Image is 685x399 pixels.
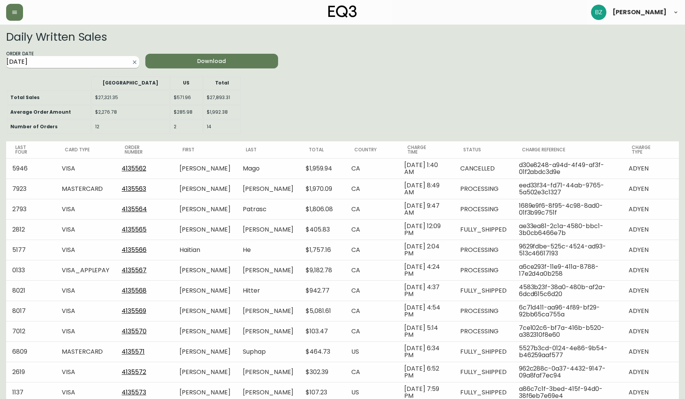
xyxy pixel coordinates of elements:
td: $464.73 [300,341,345,362]
td: VISA [56,240,115,260]
td: US [345,341,398,362]
th: Charge Type [622,141,679,158]
td: CA [345,158,398,179]
td: [DATE] 4:24 PM [398,260,454,280]
td: $27,893.31 [203,91,241,104]
td: [PERSON_NAME] [237,362,300,382]
td: FULLY_SHIPPED [454,280,512,301]
a: 4135566 [122,245,147,254]
b: Number of Orders [10,123,58,130]
td: $1,959.94 [300,158,345,179]
img: logo [328,5,357,18]
td: ADYEN [622,341,679,362]
td: MASTERCARD [56,341,115,362]
td: VISA [56,301,115,321]
th: Last Four [6,141,56,158]
a: 4135572 [122,368,146,376]
td: CA [345,240,398,260]
td: ADYEN [622,321,679,341]
td: VISA [56,199,115,219]
b: Average Order Amount [10,109,71,115]
td: 14 [203,120,241,134]
th: Last [237,141,300,158]
td: PROCESSING [454,240,512,260]
td: [PERSON_NAME] [173,260,236,280]
td: $1,806.08 [300,199,345,219]
td: Patrasc [237,199,300,219]
td: 6809 [6,341,56,362]
td: 2793 [6,199,56,219]
td: MASTERCARD [56,179,115,199]
td: [DATE] 8:49 AM [398,179,454,199]
td: 5946 [6,158,56,179]
td: PROCESSING [454,179,512,199]
td: VISA [56,158,115,179]
td: [PERSON_NAME] [173,219,236,240]
td: [DATE] 5:14 PM [398,321,454,341]
td: 2 [170,120,203,134]
td: CA [345,199,398,219]
span: Download [151,56,272,66]
a: 4135571 [122,347,145,356]
td: 9629fdbe-525c-4524-ad93-513c46617193 [513,240,623,260]
td: 12 [92,120,169,134]
td: $1,970.09 [300,179,345,199]
td: CA [345,362,398,382]
td: $571.96 [170,91,203,104]
a: 4135563 [122,184,146,193]
td: [PERSON_NAME] [173,158,236,179]
span: [PERSON_NAME] [613,9,667,15]
td: PROCESSING [454,321,512,341]
th: Card Type [56,141,115,158]
td: ADYEN [622,362,679,382]
th: Status [454,141,512,158]
a: 4135565 [122,225,147,234]
td: [PERSON_NAME] [237,321,300,341]
td: PROCESSING [454,301,512,321]
th: Charge Time [398,141,454,158]
td: [PERSON_NAME] [173,301,236,321]
td: $285.98 [170,105,203,119]
td: 7012 [6,321,56,341]
td: 1689e9f6-8f95-4c98-8ad0-01f3b99c751f [513,199,623,219]
th: [GEOGRAPHIC_DATA] [92,76,169,90]
th: Country [345,141,398,158]
td: ADYEN [622,158,679,179]
td: [DATE] 1:40 AM [398,158,454,179]
td: [DATE] 4:54 PM [398,301,454,321]
td: CA [345,219,398,240]
td: [DATE] 6:34 PM [398,341,454,362]
th: First [173,141,236,158]
a: 4135570 [122,327,147,336]
td: CANCELLED [454,158,512,179]
a: 4135573 [122,388,146,397]
td: 2812 [6,219,56,240]
td: [PERSON_NAME] [237,301,300,321]
td: [DATE] 4:37 PM [398,280,454,301]
input: mm/dd/yyyy [6,56,127,68]
td: $5,081.61 [300,301,345,321]
td: [PERSON_NAME] [173,179,236,199]
td: He [237,240,300,260]
td: $27,321.35 [92,91,169,104]
td: [PERSON_NAME] [237,179,300,199]
td: VISA [56,219,115,240]
td: 5177 [6,240,56,260]
img: 603957c962080f772e6770b96f84fb5c [591,5,606,20]
td: a6ce293f-11e9-411a-8788-17e2d4a0b258 [513,260,623,280]
h2: Daily Written Sales [6,31,417,43]
a: 4135567 [122,266,147,275]
th: Order Number [115,141,173,158]
td: $1,757.16 [300,240,345,260]
td: VISA [56,280,115,301]
td: $9,182.78 [300,260,345,280]
td: ADYEN [622,240,679,260]
td: [PERSON_NAME] [237,260,300,280]
td: CA [345,321,398,341]
td: PROCESSING [454,260,512,280]
td: [PERSON_NAME] [173,362,236,382]
td: [PERSON_NAME] [173,341,236,362]
td: PROCESSING [454,199,512,219]
th: Total [300,141,345,158]
button: Download [145,54,278,68]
